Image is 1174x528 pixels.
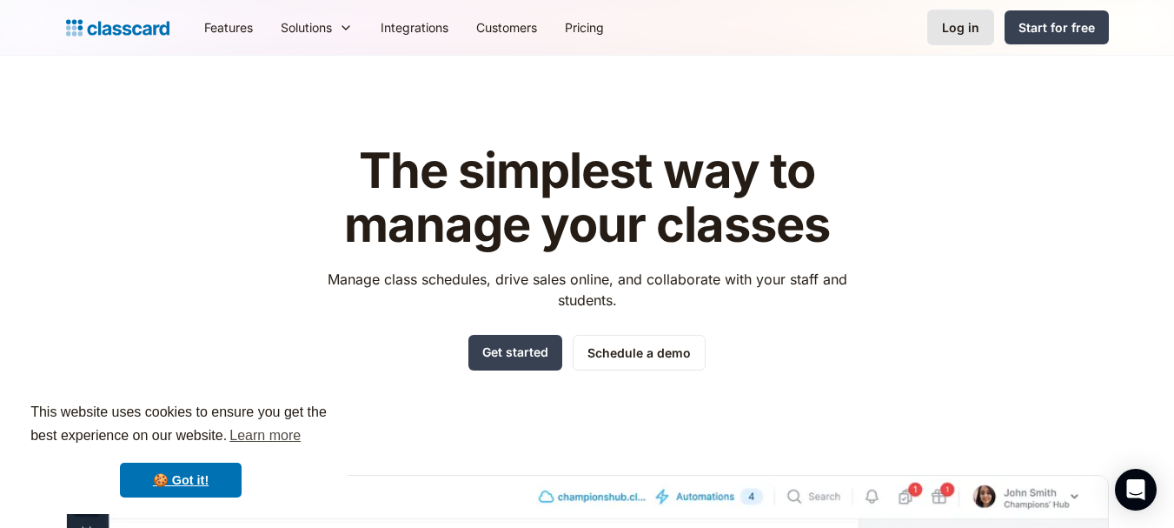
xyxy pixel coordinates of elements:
div: Log in [942,18,979,37]
div: Open Intercom Messenger [1115,469,1157,511]
a: Integrations [367,8,462,47]
a: Customers [462,8,551,47]
a: Schedule a demo [573,335,706,371]
div: Solutions [267,8,367,47]
span: This website uses cookies to ensure you get the best experience on our website. [30,402,331,449]
a: Start for free [1005,10,1109,44]
a: Features [190,8,267,47]
a: home [66,16,169,40]
p: Manage class schedules, drive sales online, and collaborate with your staff and students. [311,269,863,311]
div: Solutions [281,18,332,37]
h1: The simplest way to manage your classes [311,144,863,251]
a: learn more about cookies [227,423,303,449]
a: Log in [927,10,994,45]
a: Get started [468,335,562,371]
div: cookieconsent [14,385,348,514]
div: Start for free [1018,18,1095,37]
a: Pricing [551,8,618,47]
a: dismiss cookie message [120,463,242,498]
